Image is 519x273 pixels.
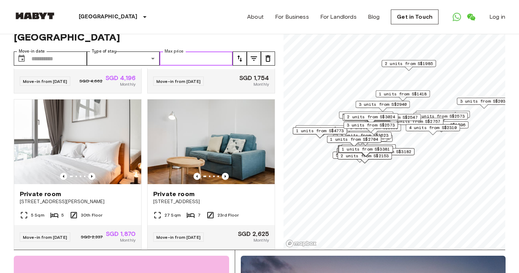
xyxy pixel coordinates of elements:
span: 1 units from S$3381 [342,146,390,152]
div: Map marker [339,146,393,157]
span: 1 units from S$4773 [296,128,344,134]
span: Monthly [120,237,136,243]
span: Private room [153,190,195,198]
div: Map marker [413,113,468,123]
div: Map marker [333,152,387,163]
a: For Landlords [320,13,357,21]
p: [GEOGRAPHIC_DATA] [79,13,138,21]
div: Map marker [347,124,401,135]
span: 1 units from S$1418 [379,91,427,97]
div: Map marker [293,127,347,138]
span: 7 [198,212,201,218]
div: Map marker [342,114,399,125]
a: Get in Touch [391,10,439,24]
div: Map marker [338,135,393,146]
span: SGD 2,337 [81,234,103,240]
span: 1 units from S$2704 [330,136,378,142]
span: 3 units from S$3623 [340,132,388,139]
span: 1 units from S$3182 [363,148,411,155]
label: Max price [165,48,184,54]
span: SGD 4,196 [106,75,136,81]
button: Previous image [222,173,229,180]
div: Map marker [296,125,350,136]
span: SGD 1,870 [106,231,136,237]
button: Previous image [88,173,95,180]
span: 1 units from S$2547 [370,114,418,121]
canvas: Map [284,11,505,250]
button: tune [233,51,247,66]
button: tune [261,51,275,66]
span: Move-in from [DATE] [23,79,67,84]
span: SGD 2,625 [238,231,269,237]
span: 23rd Floor [217,212,239,218]
a: Open WeChat [464,10,478,24]
span: 5 Sqm [31,212,44,218]
div: Map marker [339,111,393,122]
span: 2 units from S$2757 [392,118,440,125]
img: Marketing picture of unit SG-01-108-001-001 [148,99,275,184]
div: Map marker [414,121,469,132]
span: Move-in from [DATE] [156,235,201,240]
div: Map marker [341,144,396,155]
div: Map marker [356,101,410,112]
span: 2 units from S$3024 [347,114,395,120]
div: Map marker [366,114,421,125]
a: About [247,13,264,21]
a: Marketing picture of unit SG-01-113-001-05Previous imagePrevious imagePrivate room[STREET_ADDRESS... [14,99,142,249]
div: Map marker [344,122,398,133]
div: Map marker [338,152,392,163]
span: Monthly [120,81,136,87]
label: Move-in date [19,48,45,54]
div: Map marker [406,124,460,135]
img: Marketing picture of unit SG-01-113-001-05 [14,99,141,184]
img: Habyt [14,12,56,19]
div: Map marker [327,136,381,147]
span: Move-in from [DATE] [156,79,201,84]
div: Map marker [337,132,392,143]
div: Map marker [376,90,430,101]
label: Type of stay [92,48,117,54]
span: Move-in from [DATE] [23,235,67,240]
span: 27 Sqm [165,212,181,218]
span: Private room [20,190,61,198]
span: 5 units from S$1680 [336,152,384,158]
div: Map marker [338,146,392,157]
button: Choose date [14,51,29,66]
span: 1 units from S$2573 [417,113,465,119]
span: 3 units from S$1480 [419,111,467,117]
div: Map marker [344,113,398,124]
span: Monthly [253,237,269,243]
span: [STREET_ADDRESS] [153,198,269,205]
span: 3 units from S$2940 [359,101,407,108]
div: Map marker [389,118,443,129]
button: tune [247,51,261,66]
span: 4 units from S$2310 [409,125,457,131]
button: Previous image [60,173,67,180]
div: Map marker [337,148,391,159]
a: Open WhatsApp [450,10,464,24]
div: Map marker [457,98,511,109]
div: Map marker [382,60,436,71]
a: For Business [275,13,309,21]
span: 6 units from S$1596 [417,122,465,128]
span: SGD 1,754 [239,75,269,81]
div: Map marker [360,148,414,159]
a: Marketing picture of unit SG-01-108-001-001Previous imagePrevious imagePrivate room[STREET_ADDRES... [147,99,275,249]
span: 2 units from S$1985 [385,60,433,67]
span: 30th Floor [81,212,103,218]
a: Mapbox logo [286,239,317,248]
button: Previous image [193,173,201,180]
span: Monthly [253,81,269,87]
span: 3 units from S$2573 [347,122,395,128]
span: SGD 4,662 [79,78,102,84]
span: 5 [61,212,64,218]
a: Log in [489,13,505,21]
span: 3 units from S$1985 [342,112,390,118]
span: 3 units from S$2036 [460,98,508,104]
div: Map marker [416,111,470,122]
a: Blog [368,13,380,21]
span: 1 units from S$4196 [299,126,347,132]
span: [STREET_ADDRESS][PERSON_NAME] [20,198,136,205]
